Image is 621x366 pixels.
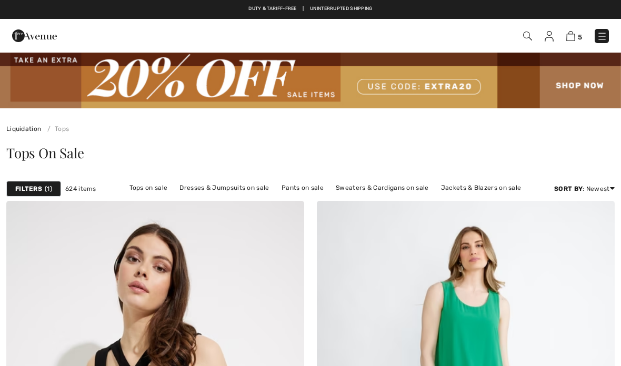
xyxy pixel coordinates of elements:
[597,31,607,42] img: Menu
[65,184,96,194] span: 624 items
[12,30,57,40] a: 1ère Avenue
[566,31,575,41] img: Shopping Bag
[12,25,57,46] img: 1ère Avenue
[174,181,274,195] a: Dresses & Jumpsuits on sale
[264,195,316,208] a: Skirts on sale
[330,181,434,195] a: Sweaters & Cardigans on sale
[124,181,173,195] a: Tops on sale
[436,181,527,195] a: Jackets & Blazers on sale
[554,184,615,194] div: : Newest
[276,181,329,195] a: Pants on sale
[45,184,52,194] span: 1
[15,184,42,194] strong: Filters
[578,33,582,41] span: 5
[554,185,583,192] strong: Sort By
[566,29,582,42] a: 5
[523,32,532,40] img: Search
[6,125,41,133] a: Liquidation
[6,144,84,162] span: Tops On Sale
[43,125,69,133] a: Tops
[545,31,554,42] img: My Info
[318,195,386,208] a: Outerwear on sale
